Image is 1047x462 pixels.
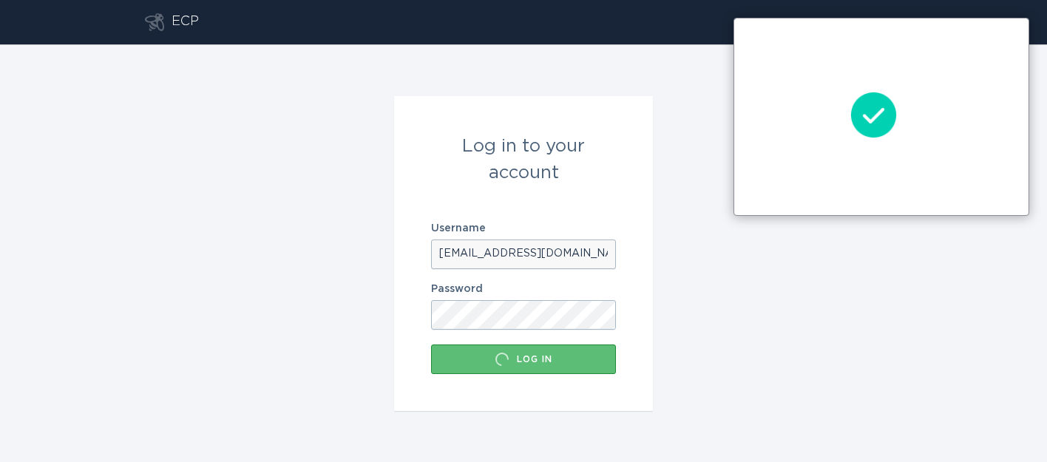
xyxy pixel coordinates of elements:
label: Password [431,284,616,294]
div: Log in to your account [431,133,616,186]
button: Log in [431,344,616,374]
div: Log in [438,352,609,367]
span: Success [850,91,916,139]
div: ECP [172,13,199,31]
div: Loading [495,352,509,367]
button: Go to dashboard [145,13,164,31]
label: Username [431,223,616,234]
